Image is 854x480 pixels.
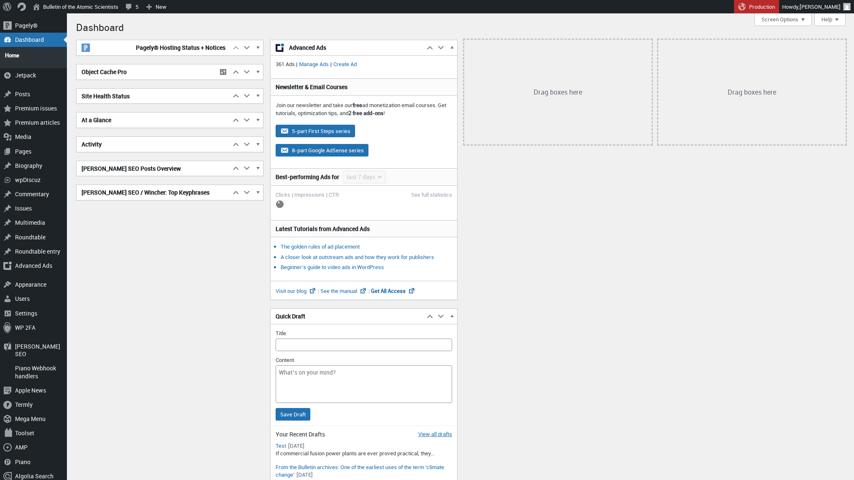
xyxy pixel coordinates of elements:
h2: Site Health Status [77,89,230,104]
button: 5-part First Steps series [276,125,355,137]
h3: Latest Tutorials from Advanced Ads [276,225,452,233]
img: loading [276,200,284,208]
h3: Newsletter & Email Courses [276,83,452,91]
h2: Your Recent Drafts [276,430,452,439]
a: View all drafts [418,430,452,438]
time: [DATE] [297,471,313,478]
button: Screen Options [754,13,812,26]
h1: Dashboard [76,18,846,36]
span: Quick Draft [276,312,305,321]
h2: [PERSON_NAME] SEO Posts Overview [77,161,230,176]
p: Join our newsletter and take our ad monetization email courses. Get tutorials, optimization tips,... [276,101,452,118]
a: See the manual [320,287,371,295]
p: If commercial fusion power plants are ever proved practical, they… [276,449,452,458]
span: Advanced Ads [289,44,419,52]
a: The golden rules of ad placement [281,243,360,250]
a: Get All Access [371,287,416,295]
a: Visit our blog [276,287,320,295]
label: Content [276,356,294,364]
a: Edit “From the Bulletin archives: One of the earliest uses of the term ‘climate change’” [276,463,444,478]
h2: [PERSON_NAME] SEO / Wincher: Top Keyphrases [77,185,230,200]
a: Create Ad [332,60,358,68]
button: 8-part Google AdSense series [276,144,368,157]
span: [PERSON_NAME] [800,3,841,10]
img: pagely-w-on-b20x20.png [82,44,90,52]
button: Help [814,13,846,26]
input: Save Draft [276,408,310,421]
a: Manage Ads [297,60,330,68]
p: 361 Ads | | [276,60,452,69]
h2: Object Cache Pro [77,64,215,80]
a: A closer look at outstream ads and how they work for publishers [281,253,434,261]
a: Beginner’s guide to video ads in WordPress [281,263,384,271]
h2: Activity [77,137,230,152]
label: Title [276,329,286,337]
h2: At a Glance [77,113,230,128]
h3: Best-performing Ads for [276,173,339,181]
a: Edit “Test” [276,442,286,449]
strong: 2 free add-ons [348,109,384,117]
h2: Pagely® Hosting Status + Notices [77,40,230,55]
time: [DATE] [288,442,304,449]
strong: free [353,101,362,109]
